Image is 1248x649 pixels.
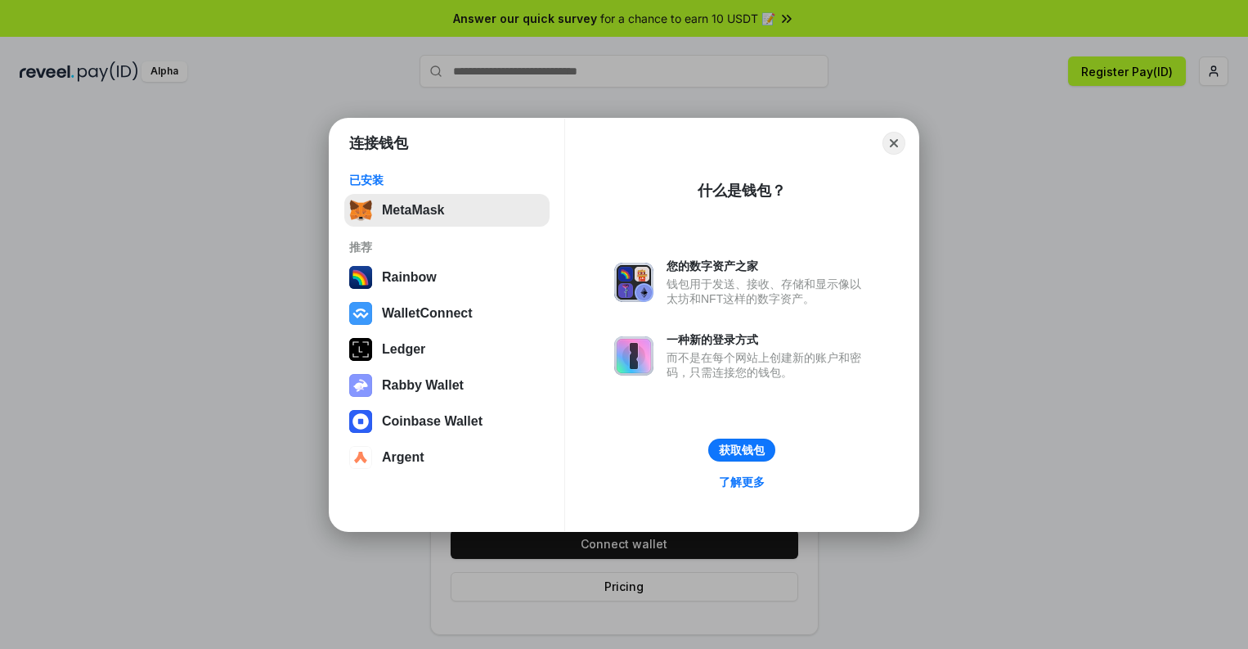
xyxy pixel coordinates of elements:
a: 了解更多 [709,471,774,493]
div: Coinbase Wallet [382,414,483,429]
img: svg+xml,%3Csvg%20xmlns%3D%22http%3A%2F%2Fwww.w3.org%2F2000%2Fsvg%22%20fill%3D%22none%22%20viewBox... [614,336,653,376]
button: WalletConnect [344,297,550,330]
button: MetaMask [344,194,550,227]
div: 推荐 [349,240,545,255]
img: svg+xml,%3Csvg%20width%3D%2228%22%20height%3D%2228%22%20viewBox%3D%220%200%2028%2028%22%20fill%3D... [349,302,372,325]
img: svg+xml,%3Csvg%20width%3D%2228%22%20height%3D%2228%22%20viewBox%3D%220%200%2028%2028%22%20fill%3D... [349,410,372,433]
img: svg+xml,%3Csvg%20fill%3D%22none%22%20height%3D%2233%22%20viewBox%3D%220%200%2035%2033%22%20width%... [349,199,372,222]
div: MetaMask [382,203,444,218]
img: svg+xml,%3Csvg%20xmlns%3D%22http%3A%2F%2Fwww.w3.org%2F2000%2Fsvg%22%20width%3D%2228%22%20height%3... [349,338,372,361]
div: 一种新的登录方式 [667,332,869,347]
div: 了解更多 [719,475,765,489]
div: Rainbow [382,270,437,285]
div: Ledger [382,342,425,357]
img: svg+xml,%3Csvg%20xmlns%3D%22http%3A%2F%2Fwww.w3.org%2F2000%2Fsvg%22%20fill%3D%22none%22%20viewBox... [349,374,372,397]
img: svg+xml,%3Csvg%20width%3D%22120%22%20height%3D%22120%22%20viewBox%3D%220%200%20120%20120%22%20fil... [349,266,372,289]
div: WalletConnect [382,306,473,321]
button: Rainbow [344,261,550,294]
div: 您的数字资产之家 [667,259,869,273]
button: 获取钱包 [708,439,775,462]
button: Rabby Wallet [344,369,550,402]
div: Argent [382,450,424,465]
img: svg+xml,%3Csvg%20width%3D%2228%22%20height%3D%2228%22%20viewBox%3D%220%200%2028%2028%22%20fill%3D... [349,446,372,469]
button: Argent [344,441,550,474]
button: Coinbase Wallet [344,405,550,438]
img: svg+xml,%3Csvg%20xmlns%3D%22http%3A%2F%2Fwww.w3.org%2F2000%2Fsvg%22%20fill%3D%22none%22%20viewBox... [614,263,653,302]
button: Close [882,132,905,155]
div: 什么是钱包？ [698,181,786,201]
div: 钱包用于发送、接收、存储和显示像以太坊和NFT这样的数字资产。 [667,277,869,306]
div: Rabby Wallet [382,378,464,393]
div: 已安装 [349,173,545,187]
div: 获取钱包 [719,443,765,457]
h1: 连接钱包 [349,133,408,153]
div: 而不是在每个网站上创建新的账户和密码，只需连接您的钱包。 [667,350,869,380]
button: Ledger [344,333,550,366]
